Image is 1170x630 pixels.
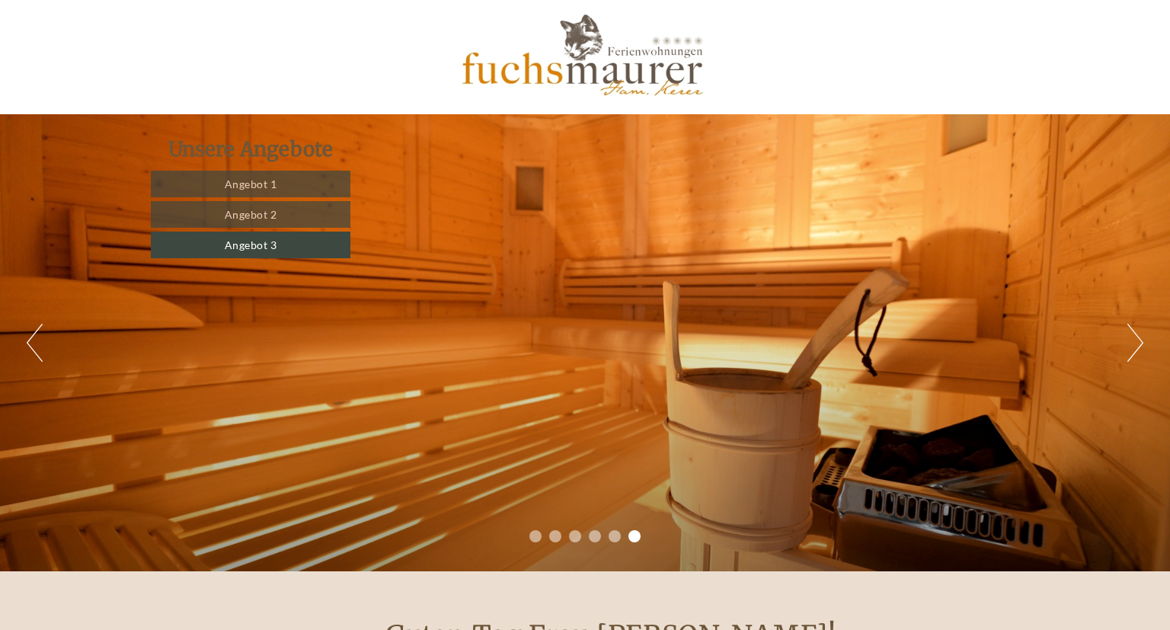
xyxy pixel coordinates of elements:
div: Unsere Angebote [151,135,350,163]
button: Previous [27,324,43,362]
span: Angebot 3 [225,238,277,251]
span: Angebot 2 [225,208,277,221]
button: Next [1127,324,1143,362]
span: Angebot 1 [225,177,277,190]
